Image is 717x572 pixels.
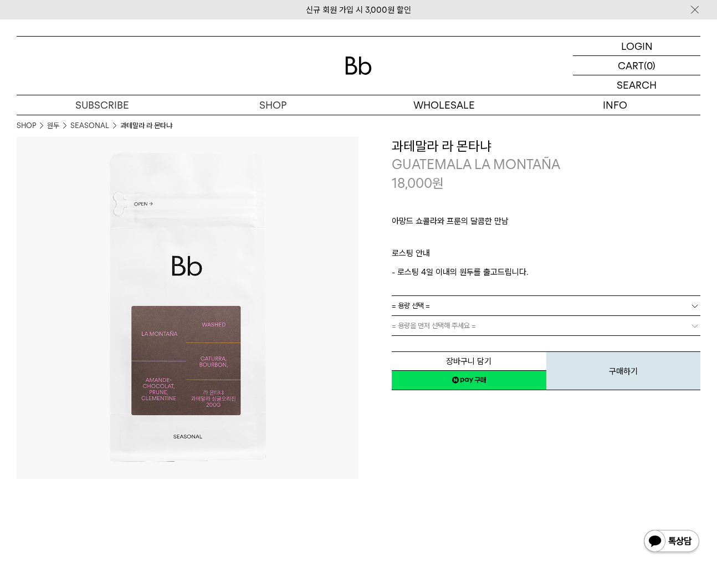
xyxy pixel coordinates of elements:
[432,175,444,191] span: 원
[17,120,36,131] a: SHOP
[392,137,700,156] h3: 과테말라 라 몬타냐
[392,155,700,174] p: GUATEMALA LA MONTAÑA
[392,214,700,233] p: 아망드 쇼콜라와 프룬의 달콤한 만남
[306,5,411,15] a: 신규 회원 가입 시 3,000원 할인
[358,95,530,115] p: WHOLESALE
[644,56,655,75] p: (0)
[392,174,444,193] p: 18,000
[392,296,430,315] span: = 용량 선택 =
[120,120,172,131] li: 과테말라 라 몬타냐
[188,95,359,115] a: SHOP
[530,95,701,115] p: INFO
[392,351,546,371] button: 장바구니 담기
[618,56,644,75] p: CART
[573,56,700,75] a: CART (0)
[345,57,372,75] img: 로고
[621,37,653,55] p: LOGIN
[643,529,700,555] img: 카카오톡 채널 1:1 채팅 버튼
[392,247,700,265] p: 로스팅 안내
[617,75,657,95] p: SEARCH
[546,351,701,390] button: 구매하기
[47,120,59,131] a: 원두
[392,233,700,247] p: ㅤ
[573,37,700,56] a: LOGIN
[17,95,188,115] a: SUBSCRIBE
[392,316,476,335] span: = 용량을 먼저 선택해 주세요 =
[70,120,109,131] a: SEASONAL
[17,137,358,479] img: 과테말라 라 몬타냐
[392,265,700,279] p: - 로스팅 4일 이내의 원두를 출고드립니다.
[392,370,546,390] a: 새창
